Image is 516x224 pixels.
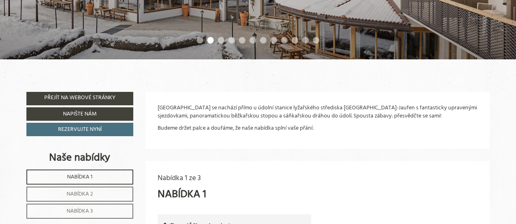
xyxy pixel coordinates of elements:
[158,172,201,184] font: Nabídka 1 ze 3
[67,189,93,199] font: Nabídka 2
[49,150,110,166] font: Naše nabídky
[67,207,93,216] font: Nabídka 3
[44,94,115,103] font: Přejít na webové stránky
[26,92,133,105] a: Přejít na webové stránky
[158,103,477,121] font: [GEOGRAPHIC_DATA] se nachází přímo u údolní stanice lyžařského střediska [GEOGRAPHIC_DATA]-Jaufen...
[63,109,97,119] font: Napište nám
[26,123,133,136] a: Rezervujte nyní
[158,186,206,203] font: Nabídka 1
[58,125,102,134] font: Rezervujte nyní
[26,107,133,121] a: Napište nám
[67,172,93,182] font: Nabídka 1
[158,124,314,133] font: Budeme držet palce a doufáme, že naše nabídka splní vaše přání:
